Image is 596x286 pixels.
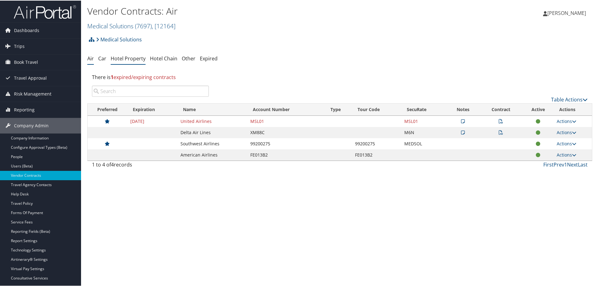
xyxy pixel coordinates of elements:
[88,103,127,115] th: Preferred: activate to sort column ascending
[182,54,195,61] a: Other
[447,103,479,115] th: Notes: activate to sort column ascending
[135,21,152,30] span: ( 7697 )
[152,21,175,30] span: , [ 12164 ]
[554,103,592,115] th: Actions
[14,54,38,69] span: Book Travel
[401,115,447,126] td: MSL01
[111,73,113,80] strong: 1
[401,138,447,149] td: MEDSOL
[87,68,592,85] div: There is
[554,161,564,167] a: Prev
[479,103,522,115] th: Contract: activate to sort column ascending
[247,149,325,160] td: FE013B2
[547,9,586,16] span: [PERSON_NAME]
[150,54,177,61] a: Hotel Chain
[177,138,247,149] td: Southwest Airlines
[14,86,51,101] span: Risk Management
[557,118,576,124] a: Actions
[177,103,247,115] th: Name: activate to sort column ascending
[352,149,401,160] td: FE013B2
[14,22,39,38] span: Dashboards
[551,96,588,102] a: Table Actions
[543,161,554,167] a: First
[177,149,247,160] td: American Airlines
[87,4,424,17] h1: Vendor Contracts: Air
[14,117,49,133] span: Company Admin
[111,73,176,80] span: expired/expiring contracts
[14,70,47,85] span: Travel Approval
[177,115,247,126] td: United Airlines
[127,115,178,126] td: [DATE]
[557,140,576,146] a: Actions
[96,33,142,45] a: Medical Solutions
[14,38,25,54] span: Trips
[557,151,576,157] a: Actions
[92,160,209,171] div: 1 to 4 of records
[557,129,576,135] a: Actions
[567,161,578,167] a: Next
[352,138,401,149] td: 99200275
[87,54,94,61] a: Air
[111,54,146,61] a: Hotel Property
[564,161,567,167] a: 1
[200,54,218,61] a: Expired
[111,161,114,167] span: 4
[127,103,178,115] th: Expiration: activate to sort column ascending
[14,4,76,19] img: airportal-logo.png
[523,103,554,115] th: Active: activate to sort column ascending
[247,138,325,149] td: 99200275
[98,54,106,61] a: Car
[352,103,401,115] th: Tour Code: activate to sort column descending
[247,103,325,115] th: Account Number: activate to sort column ascending
[177,126,247,138] td: Delta Air Lines
[87,21,175,30] a: Medical Solutions
[543,3,592,22] a: [PERSON_NAME]
[247,115,325,126] td: MSL01
[401,103,447,115] th: SecuRate: activate to sort column ascending
[247,126,325,138] td: XM88C
[578,161,588,167] a: Last
[14,101,35,117] span: Reporting
[325,103,352,115] th: Type: activate to sort column ascending
[401,126,447,138] td: M6N
[92,85,209,96] input: Search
